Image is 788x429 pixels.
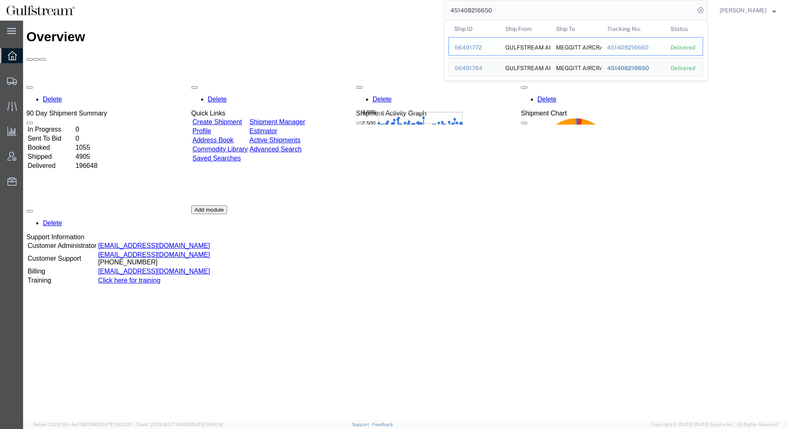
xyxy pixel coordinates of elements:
[4,141,51,149] td: Delivered
[720,6,767,15] span: Kimberly Printup
[607,64,659,73] div: 451408216650
[505,58,545,76] div: GULFSTREAM AEROSPACE CORPORATI
[455,43,494,52] div: 56491772
[6,14,19,20] text: 2,500
[75,231,187,238] a: [EMAIL_ADDRESS][DOMAIN_NAME]
[607,43,659,52] div: 451408216660
[6,4,75,16] img: logo
[601,21,665,37] th: Tracking Nu.
[719,5,776,15] button: [PERSON_NAME]
[4,230,74,246] td: Customer Support
[4,123,51,131] td: Booked
[226,98,282,105] a: Shipment Manager
[671,64,697,73] div: Delivered
[226,116,277,123] a: Active Shipments
[448,21,500,37] th: Ship ID
[514,75,533,82] a: Delete
[349,75,368,82] a: Delete
[100,422,132,427] span: [DATE] 10:23:21
[23,21,788,420] iframe: FS Legacy Container
[4,247,74,255] td: Billing
[226,125,278,132] a: Advanced Search
[168,89,283,97] div: Quick Links
[505,38,545,55] div: GULFSTREAM AEROSPACE CORPORATI
[455,64,494,73] div: 56491764
[352,422,373,427] a: Support
[607,65,649,71] span: 451408216650
[136,422,223,427] span: Client: 2025.18.0-7346316
[52,114,83,122] td: 0
[169,107,188,114] a: Profile
[52,123,83,131] td: 1055
[500,21,551,37] th: Ship From
[4,114,51,122] td: Sent To Bid
[3,213,188,220] div: Support Information
[169,116,211,123] a: Address Book
[52,132,83,140] td: 4905
[448,21,707,80] table: Search Results
[75,230,187,246] td: [PHONE_NUMBER]
[6,2,19,9] text: 3,000
[226,107,254,114] a: Estimator
[168,185,204,193] button: Add module
[444,0,695,20] input: Search for shipment number, reference number
[372,422,393,427] a: Feedback
[169,134,218,141] a: Saved Searches
[185,75,204,82] a: Delete
[33,422,132,427] span: Server: 2025.18.0-4e47823f9d1
[4,132,51,140] td: Shipped
[550,21,601,37] th: Ship To
[671,43,697,52] div: Delivered
[169,98,219,105] a: Create Shipment
[4,221,74,229] td: Customer Administrator
[556,58,596,76] div: MEGGITT AIRCRAFT BRAKING
[4,256,74,264] td: Training
[651,421,778,428] span: Copyright © [DATE]-[DATE] Agistix Inc., All Rights Reserved
[191,422,223,427] span: [DATE] 08:10:16
[556,38,596,55] div: MEGGITT AIRCRAFT BRAKING
[75,256,137,263] a: Click here for training
[75,247,187,254] a: [EMAIL_ADDRESS][DOMAIN_NAME]
[665,21,703,37] th: Status
[169,125,225,132] a: Commodity Library
[75,222,187,229] a: [EMAIL_ADDRESS][DOMAIN_NAME]
[52,105,83,113] td: 0
[20,199,39,206] a: Delete
[52,141,83,149] td: 196648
